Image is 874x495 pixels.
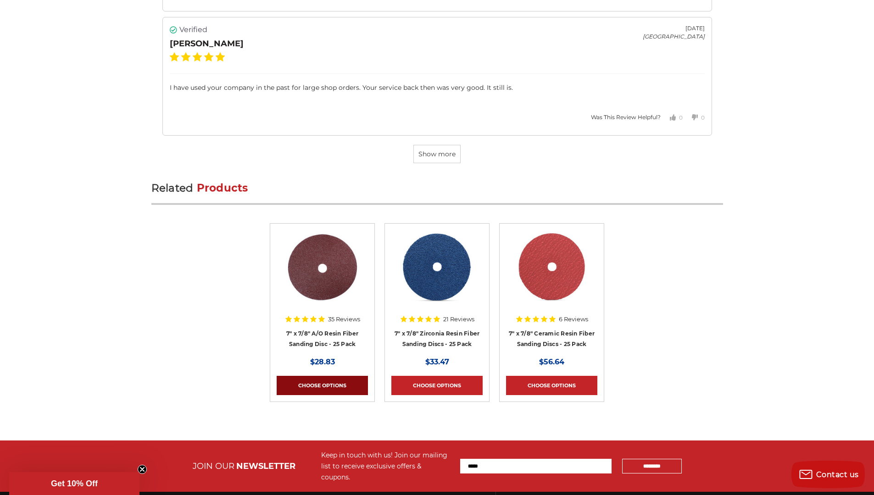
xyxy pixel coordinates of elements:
[310,357,335,366] span: $28.83
[197,181,248,194] span: Products
[418,150,456,158] span: Show more
[406,258,469,276] a: Quick view
[683,106,705,128] button: Votes Down
[216,52,225,61] label: 5 Stars
[321,450,451,483] div: Keep in touch with us! Join our mailing list to receive exclusive offers & coupons.
[701,114,705,121] span: 0
[9,472,139,495] div: Get 10% OffClose teaser
[661,106,683,128] button: Votes Up
[181,52,190,61] label: 2 Stars
[391,376,483,395] a: Choose Options
[170,38,244,50] div: [PERSON_NAME]
[291,258,354,276] a: Quick view
[591,113,661,121] div: Was This Review Helpful?
[791,461,865,488] button: Contact us
[487,83,513,92] span: It still is.
[179,24,207,35] span: Verified
[151,181,194,194] span: Related
[443,316,474,322] span: 21 Reviews
[328,316,360,322] span: 35 Reviews
[520,258,584,276] a: Quick view
[506,376,597,395] a: Choose Options
[509,330,595,347] a: 7" x 7/8" Ceramic Resin Fiber Sanding Discs - 25 Pack
[816,470,859,479] span: Contact us
[515,230,589,303] img: 7 inch ceramic resin fiber disc
[277,376,368,395] a: Choose Options
[286,230,359,303] img: 7 inch aluminum oxide resin fiber disc
[277,230,368,317] a: 7 inch aluminum oxide resin fiber disc
[138,465,147,474] button: Close teaser
[286,330,358,347] a: 7" x 7/8" A/O Resin Fiber Sanding Disc - 25 Pack
[170,83,362,92] span: I have used your company in the past for large shop orders.
[51,479,98,488] span: Get 10% Off
[539,357,564,366] span: $56.64
[236,461,295,471] span: NEWSLETTER
[170,52,179,61] label: 1 Star
[391,230,483,317] a: 7 inch zirconia resin fiber disc
[193,52,202,61] label: 3 Stars
[643,33,705,41] div: [GEOGRAPHIC_DATA]
[401,230,474,303] img: 7 inch zirconia resin fiber disc
[170,26,177,33] i: Verified user
[193,461,234,471] span: JOIN OUR
[204,52,213,61] label: 4 Stars
[679,114,683,121] span: 0
[425,357,449,366] span: $33.47
[506,230,597,317] a: 7 inch ceramic resin fiber disc
[643,24,705,33] div: [DATE]
[395,330,480,347] a: 7" x 7/8" Zirconia Resin Fiber Sanding Discs - 25 Pack
[362,83,487,92] span: Your service back then was very good.
[413,145,461,163] button: Show more
[559,316,588,322] span: 6 Reviews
